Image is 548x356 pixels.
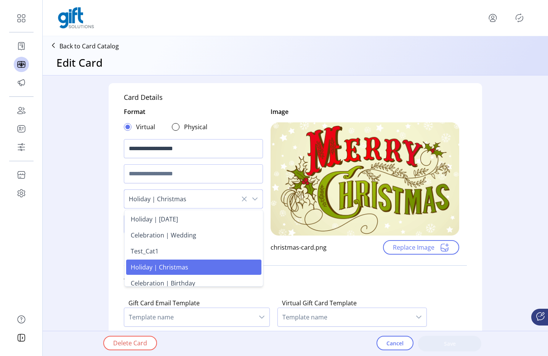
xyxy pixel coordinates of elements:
label: Physical [184,122,207,131]
div: dropdown trigger [254,308,269,326]
li: Celebration | Wedding [126,228,261,243]
div: Card Details [124,92,163,103]
button: Delete Card [103,336,157,350]
div: Celebration | Wedding [131,231,196,240]
div: dropdown trigger [247,190,263,208]
span: Replace Image [393,243,434,252]
div: Virtual Delivery Settings [124,271,467,291]
span: Cancel [386,339,404,347]
label: Virtual Gift Card Template [282,299,357,307]
div: christmas-card.png [271,243,365,252]
div: Format [124,107,145,119]
img: logo [58,7,94,29]
label: Gift Card Email Template [128,299,200,307]
li: Holiday | Christmas [126,260,261,275]
span: Delete Card [113,338,147,348]
div: Holiday | [DATE] [131,215,178,224]
div: Holiday | Christmas [131,263,188,272]
div: dropdown trigger [411,308,426,326]
button: Cancel [377,336,413,350]
h3: Edit Card [56,55,103,71]
button: menu [487,12,499,24]
span: Template name [278,308,411,326]
li: Holiday | Halloween [126,212,261,227]
p: Back to Card Catalog [59,42,119,51]
div: Celebration | Birthday [131,279,195,288]
li: Celebration | Birthday [126,276,261,291]
div: Test_Cat1 [131,247,159,256]
label: Virtual [136,122,155,131]
span: Holiday | Christmas [124,190,247,208]
button: Publisher Panel [513,12,526,24]
li: Test_Cat1 [126,244,261,259]
span: Template name [124,308,254,326]
div: Image [271,107,288,116]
